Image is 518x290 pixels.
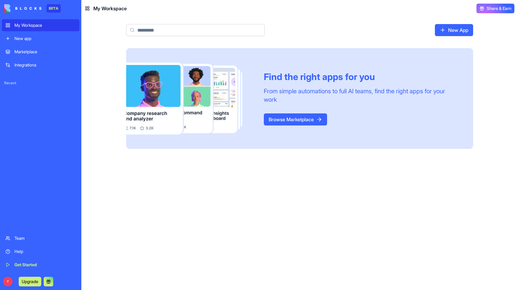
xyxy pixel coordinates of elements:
a: Integrations [2,59,80,71]
a: Team [2,232,80,244]
img: logo [4,4,42,13]
div: Integrations [14,62,76,68]
a: Browse Marketplace [264,113,327,125]
a: Get Started [2,259,80,271]
img: Frame_181_egmpey.png [126,63,254,134]
a: Help [2,245,80,258]
a: Marketplace [2,46,80,58]
div: Find the right apps for you [264,71,459,82]
div: From simple automations to full AI teams, find the right apps for your work [264,87,459,104]
div: Marketplace [14,49,76,55]
a: New App [435,24,473,36]
div: My Workspace [14,22,76,28]
a: BETA [4,4,61,13]
div: Get Started [14,262,76,268]
div: New app [14,35,76,42]
div: BETA [46,4,61,13]
span: My Workspace [93,5,127,12]
a: New app [2,32,80,45]
div: Help [14,248,76,255]
a: Upgrade [19,278,41,284]
button: Upgrade [19,277,41,286]
span: Y [3,277,13,286]
button: Share & Earn [476,4,514,13]
span: Share & Earn [487,5,511,11]
a: My Workspace [2,19,80,31]
div: Team [14,235,76,241]
span: Recent [2,81,80,85]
